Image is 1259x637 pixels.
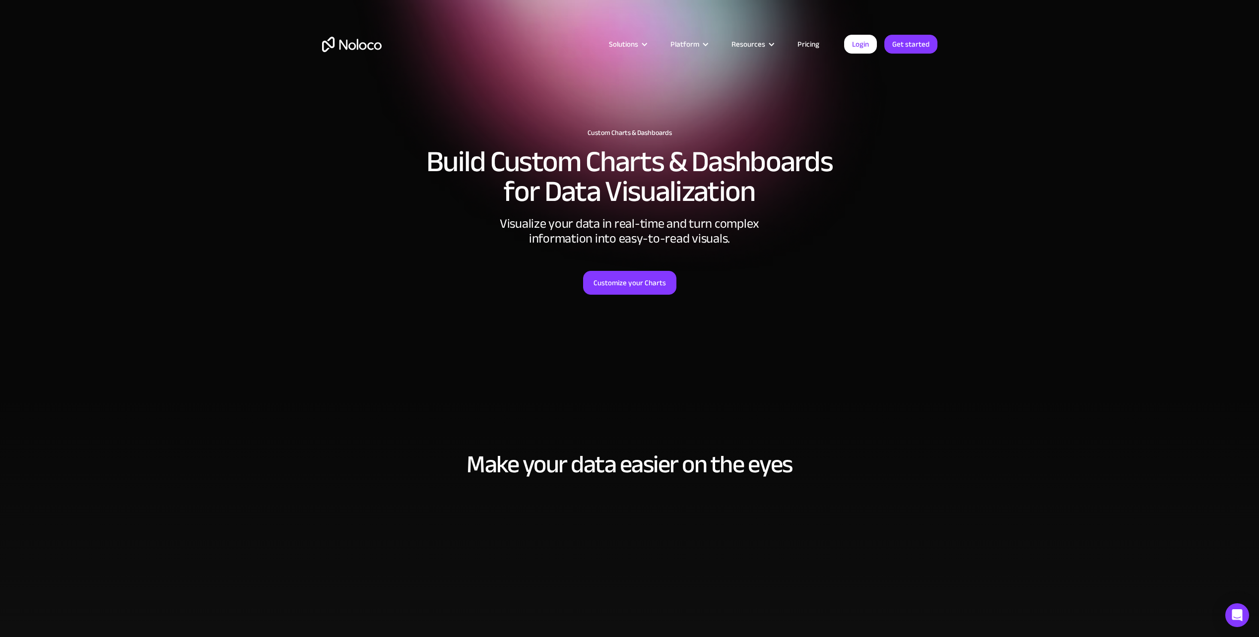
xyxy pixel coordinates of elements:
[322,451,937,478] h2: Make your data easier on the eyes
[322,129,937,137] h1: Custom Charts & Dashboards
[719,38,785,51] div: Resources
[658,38,719,51] div: Platform
[844,35,877,54] a: Login
[731,38,765,51] div: Resources
[481,216,779,246] div: Visualize your data in real-time and turn complex information into easy-to-read visuals.
[1225,603,1249,627] div: Open Intercom Messenger
[609,38,638,51] div: Solutions
[322,37,382,52] a: home
[884,35,937,54] a: Get started
[670,38,699,51] div: Platform
[583,271,676,295] a: Customize your Charts
[596,38,658,51] div: Solutions
[785,38,832,51] a: Pricing
[322,147,937,206] h2: Build Custom Charts & Dashboards for Data Visualization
